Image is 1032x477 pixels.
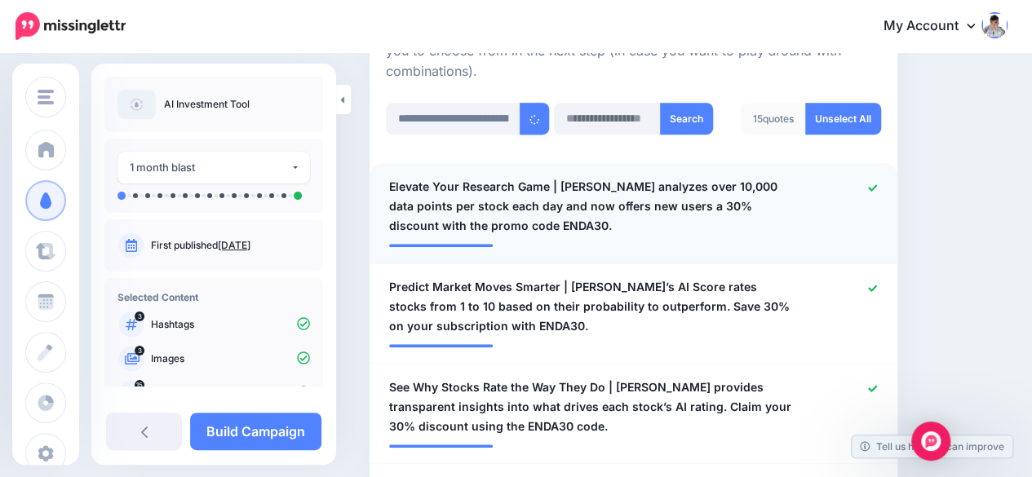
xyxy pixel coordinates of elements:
button: 1 month blast [117,152,310,183]
div: The rank for this quote based on keywords and relevance. [389,444,493,448]
div: The rank for this quote based on keywords and relevance. [389,344,493,347]
span: 3 [135,311,144,321]
a: Tell us how we can improve [852,435,1012,457]
h4: Selected Content [117,291,310,303]
div: 1 month blast [130,158,290,177]
span: 3 [135,346,144,356]
span: 15 [135,380,144,390]
span: Predict Market Moves Smarter | [PERSON_NAME]’s AI Score rates stocks from 1 to 10 based on their ... [389,277,792,336]
p: AI Investment Tool [164,96,250,113]
span: Elevate Your Research Game | [PERSON_NAME] analyzes over 10,000 data points per stock each day an... [389,177,792,236]
span: 15 [753,113,763,125]
p: First published [151,238,310,253]
span: See Why Stocks Rate the Way They Do | [PERSON_NAME] provides transparent insights into what drive... [389,378,792,436]
a: My Account [867,7,1008,46]
div: quotes [741,103,806,135]
a: [DATE] [218,239,250,251]
div: Open Intercom Messenger [911,422,950,461]
div: The rank for this quote based on keywords and relevance. [389,244,493,247]
img: article-default-image-icon.png [117,90,156,119]
p: Hashtags [151,317,310,332]
p: Images [151,351,310,366]
a: Unselect All [805,103,881,135]
img: menu.png [38,90,54,104]
p: Quotes [151,386,310,400]
img: Missinglettr [16,12,126,40]
button: Search [660,103,713,135]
